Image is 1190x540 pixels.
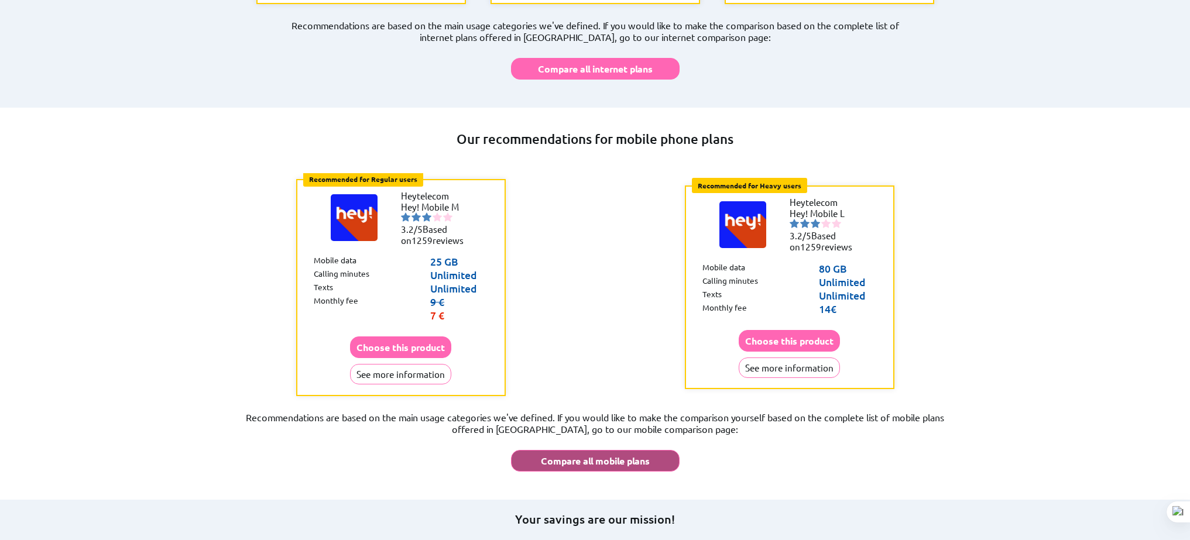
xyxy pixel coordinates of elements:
[207,411,984,435] p: Recommendations are based on the main usage categories we've defined. If you would like to make t...
[314,281,333,295] p: Texts
[790,230,860,252] li: Based on reviews
[739,362,840,373] a: See more information
[832,219,841,228] img: starnr5
[821,219,831,228] img: starnr4
[443,212,452,222] img: starnr5
[739,357,840,378] button: See more information
[401,190,471,201] li: Heytelecom
[207,131,984,147] h2: Our recommendations for mobile phone plans
[511,52,680,80] a: Compare all internet plans
[350,336,451,358] button: Choose this product
[314,268,369,281] p: Calling minutes
[800,219,810,228] img: starnr2
[702,262,745,275] p: Mobile data
[819,302,876,315] p: 14€
[350,342,451,353] a: Choose this product
[314,295,358,322] p: Monthly fee
[411,235,433,246] span: 1259
[511,450,680,472] button: Compare all mobile plans
[819,288,876,302] p: Unlimited
[433,212,442,222] img: starnr4
[790,208,860,219] li: Hey! Mobile L
[819,262,876,275] p: 80 GB
[790,230,811,241] span: 3.2/5
[819,275,876,288] p: Unlimited
[430,281,488,295] p: Unlimited
[314,254,356,268] p: Mobile data
[430,308,444,322] span: 7 €
[702,288,722,302] p: Texts
[719,201,766,248] img: Logo of Heytelecom
[422,212,431,222] img: starnr3
[350,364,451,384] button: See more information
[309,174,417,184] b: Recommended for Regular users
[430,268,488,281] p: Unlimited
[811,219,820,228] img: starnr3
[350,369,451,380] a: See more information
[244,19,946,43] p: Recommendations are based on the main usage categories we've defined. If you would like to make t...
[511,444,680,472] a: Compare all mobile plans
[698,181,801,190] b: Recommended for Heavy users
[702,302,747,315] p: Monthly fee
[401,212,410,222] img: starnr1
[411,212,421,222] img: starnr2
[739,335,840,346] a: Choose this product
[430,254,488,268] p: 25 GB
[401,223,471,246] li: Based on reviews
[702,275,758,288] p: Calling minutes
[800,241,821,252] span: 1259
[739,330,840,352] button: Choose this product
[401,223,423,235] span: 3.2/5
[401,201,471,212] li: Hey! Mobile M
[790,197,860,208] li: Heytelecom
[511,58,680,80] button: Compare all internet plans
[430,295,444,308] s: 9 €
[790,219,799,228] img: starnr1
[515,511,675,527] h3: Your savings are our mission!
[331,194,378,241] img: Logo of Heytelecom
